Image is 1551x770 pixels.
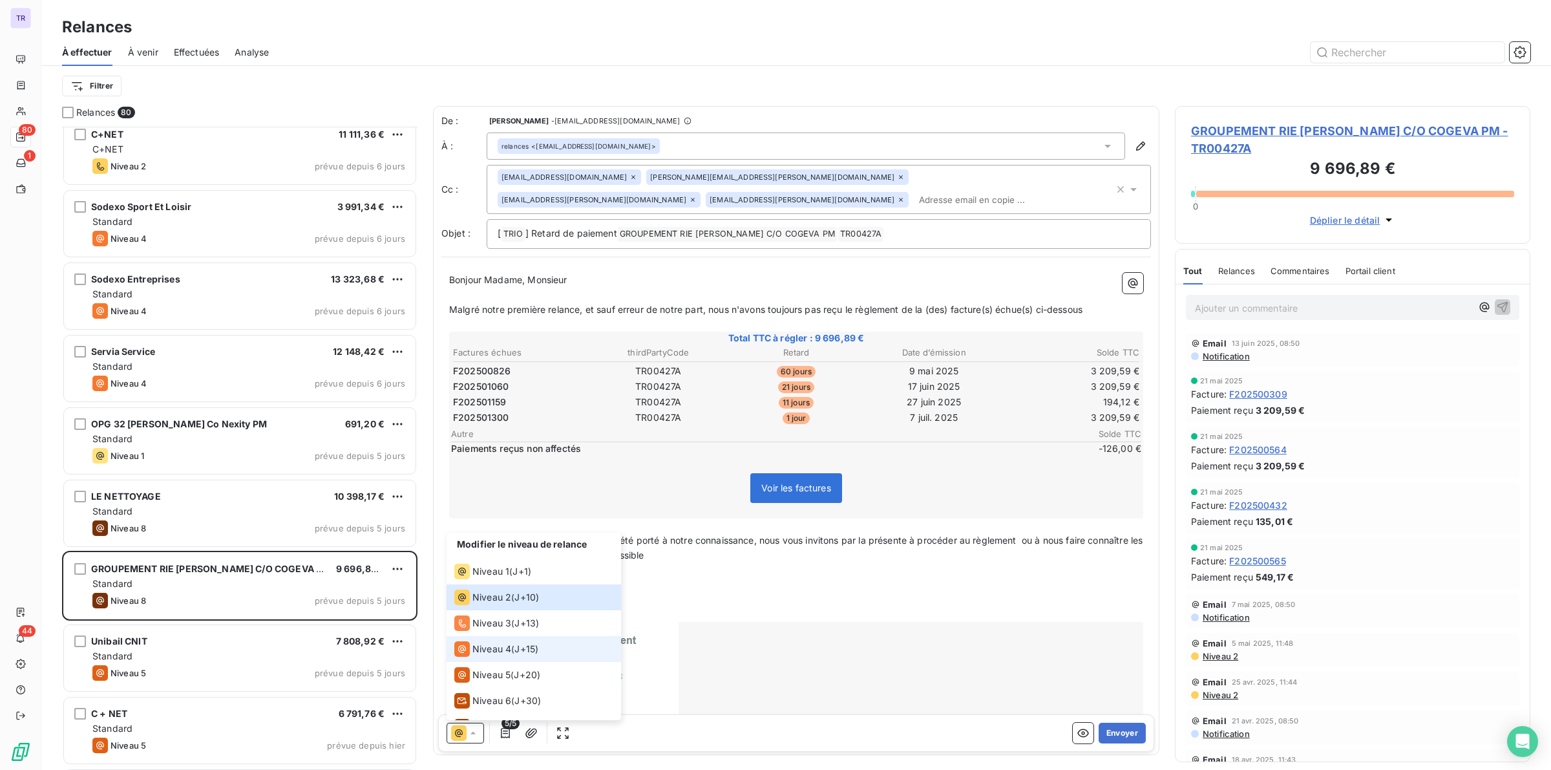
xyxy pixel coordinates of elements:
[76,106,115,119] span: Relances
[1200,433,1243,440] span: 21 mai 2025
[449,535,1145,561] span: Aucun motif justifiant ce retard n’ayant été porté à notre connaissance, nous vous invitons par l...
[91,636,147,647] span: Unibail CNIT
[62,76,121,96] button: Filtrer
[472,565,509,578] span: Niveau 1
[1203,677,1227,687] span: Email
[1203,638,1227,648] span: Email
[315,378,405,389] span: prévue depuis 6 jours
[1191,157,1514,183] h3: 9 696,89 €
[111,306,147,316] span: Niveau 4
[1232,601,1296,608] span: 7 mai 2025, 08:50
[91,346,155,357] span: Servia Service
[498,228,501,239] span: [
[1345,266,1395,276] span: Portail client
[111,233,147,244] span: Niveau 4
[710,196,894,204] span: [EMAIL_ADDRESS][PERSON_NAME][DOMAIN_NAME]
[1004,364,1140,378] td: 3 209,59 €
[1201,651,1238,661] span: Niveau 2
[590,364,726,378] td: TR00427A
[441,140,487,153] label: À :
[501,173,627,181] span: [EMAIL_ADDRESS][DOMAIN_NAME]
[728,346,864,359] th: Retard
[1232,717,1299,725] span: 21 avr. 2025, 08:50
[761,482,831,493] span: Voir les factures
[783,412,810,424] span: 1 jour
[454,564,531,579] div: (
[334,491,385,502] span: 10 398,17 €
[1256,515,1293,528] span: 135,01 €
[1191,459,1253,473] span: Paiement reçu
[92,288,132,299] span: Standard
[1191,403,1253,417] span: Paiement reçu
[1229,498,1287,512] span: F202500432
[453,396,507,409] span: F202501159
[315,523,405,533] span: prévue depuis 5 jours
[62,46,112,59] span: À effectuer
[618,227,837,242] span: GROUPEMENT RIE [PERSON_NAME] C/O COGEVA PM
[525,228,617,239] span: ] Retard de paiement
[1203,754,1227,765] span: Email
[1232,339,1300,347] span: 13 juin 2025, 08:50
[777,366,816,378] span: 60 jours
[472,591,511,604] span: Niveau 2
[1191,443,1227,456] span: Facture :
[1064,429,1141,439] span: Solde TTC
[315,306,405,316] span: prévue depuis 6 jours
[501,718,520,729] span: 5/5
[331,273,385,284] span: 13 323,68 €
[472,617,511,630] span: Niveau 3
[454,693,541,709] div: (
[1183,266,1203,276] span: Tout
[453,411,509,424] span: F202501300
[866,380,1002,394] td: 17 juin 2025
[111,161,146,171] span: Niveau 2
[1004,380,1140,394] td: 3 209,59 €
[472,643,511,656] span: Niveau 4
[92,361,132,372] span: Standard
[92,433,132,444] span: Standard
[118,107,134,118] span: 80
[1507,726,1538,757] div: Open Intercom Messenger
[650,173,894,181] span: [PERSON_NAME][EMAIL_ADDRESS][PERSON_NAME][DOMAIN_NAME]
[92,506,132,517] span: Standard
[501,196,686,204] span: [EMAIL_ADDRESS][PERSON_NAME][DOMAIN_NAME]
[24,150,36,162] span: 1
[1229,554,1286,568] span: F202500565
[441,183,487,196] label: Cc :
[1203,716,1227,726] span: Email
[590,380,726,394] td: TR00427A
[866,395,1002,409] td: 27 juin 2025
[778,381,814,393] span: 21 jours
[10,742,31,762] img: Logo LeanPay
[92,578,132,589] span: Standard
[315,595,405,606] span: prévue depuis 5 jours
[512,565,531,578] span: J+1 )
[551,117,680,125] span: - [EMAIL_ADDRESS][DOMAIN_NAME]
[1191,570,1253,584] span: Paiement reçu
[1256,459,1305,473] span: 3 209,59 €
[1201,351,1250,361] span: Notification
[315,668,405,678] span: prévue depuis 5 jours
[128,46,158,59] span: À venir
[441,228,470,239] span: Objet :
[91,491,161,502] span: LE NETTOYAGE
[92,650,132,661] span: Standard
[514,591,539,604] span: J+10 )
[91,273,180,284] span: Sodexo Entreprises
[337,201,385,212] span: 3 991,34 €
[315,161,405,171] span: prévue depuis 6 jours
[1193,201,1198,211] span: 0
[1200,544,1243,551] span: 21 mai 2025
[472,694,511,707] span: Niveau 6
[1004,346,1140,359] th: Solde TTC
[1191,122,1514,157] span: GROUPEMENT RIE [PERSON_NAME] C/O COGEVA PM - TR00427A
[454,615,539,631] div: (
[111,740,146,751] span: Niveau 5
[10,153,30,173] a: 1
[174,46,220,59] span: Effectuées
[501,227,525,242] span: TRIO
[327,740,405,751] span: prévue depuis hier
[235,46,269,59] span: Analyse
[1232,756,1296,764] span: 18 avr. 2025, 11:43
[1099,723,1146,743] button: Envoyer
